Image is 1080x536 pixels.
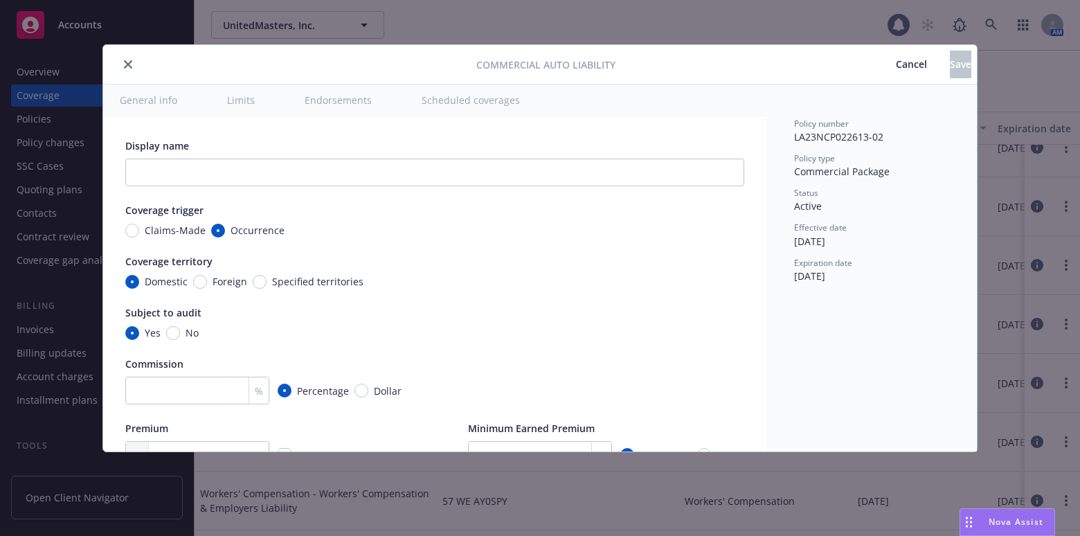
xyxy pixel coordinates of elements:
input: Yes [125,326,139,340]
span: Dollar [717,448,744,463]
span: Display name [125,139,189,152]
span: Save [950,57,971,71]
span: Dollar [374,384,402,398]
span: Effective date [794,222,847,233]
input: Foreign [193,275,207,289]
span: [DATE] [794,269,825,283]
input: Dollar [354,384,368,397]
input: Domestic [125,275,139,289]
span: Specified territories [272,274,363,289]
span: Subject to audit [125,306,201,319]
button: Scheduled coverages [405,84,537,116]
span: Minimum Earned Premium [468,422,595,435]
input: Percentage [620,448,634,462]
button: Save [950,51,971,78]
input: Specified territories [253,275,267,289]
span: Foreign [213,274,247,289]
span: Coverage trigger [125,204,204,217]
span: Occurrence [231,223,285,238]
span: Percentage [297,384,349,398]
input: 0.00 [149,442,269,468]
span: [DATE] [794,235,825,248]
button: General info [103,84,194,116]
span: Active [794,199,822,213]
span: Cancel [896,57,927,71]
div: Drag to move [960,509,978,535]
span: Premium [125,422,168,435]
span: Expiration date [794,257,852,269]
input: Occurrence [211,224,225,238]
input: Percentage [278,384,291,397]
span: Policy type [794,152,835,164]
span: Yes [145,325,161,340]
button: Cancel [873,51,950,78]
span: Coverage territory [125,255,213,268]
input: Claims-Made [125,224,139,238]
span: Status [794,187,818,199]
span: % [597,448,606,463]
span: % [255,384,263,398]
button: Nova Assist [960,508,1055,536]
button: close [120,56,136,73]
span: Claims-Made [145,223,206,238]
span: Commission [125,357,183,370]
input: No [166,326,180,340]
button: Endorsements [288,84,388,116]
span: Percentage [640,448,692,463]
span: Commercial Auto Liability [476,57,615,72]
span: LA23NCP022613-02 [794,130,883,143]
span: No [186,325,199,340]
span: Included [297,449,338,462]
span: Policy number [794,118,849,129]
span: Nova Assist [989,516,1043,528]
span: Commercial Package [794,165,890,178]
span: Domestic [145,274,188,289]
input: Dollar [697,448,711,462]
button: Limits [210,84,271,116]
